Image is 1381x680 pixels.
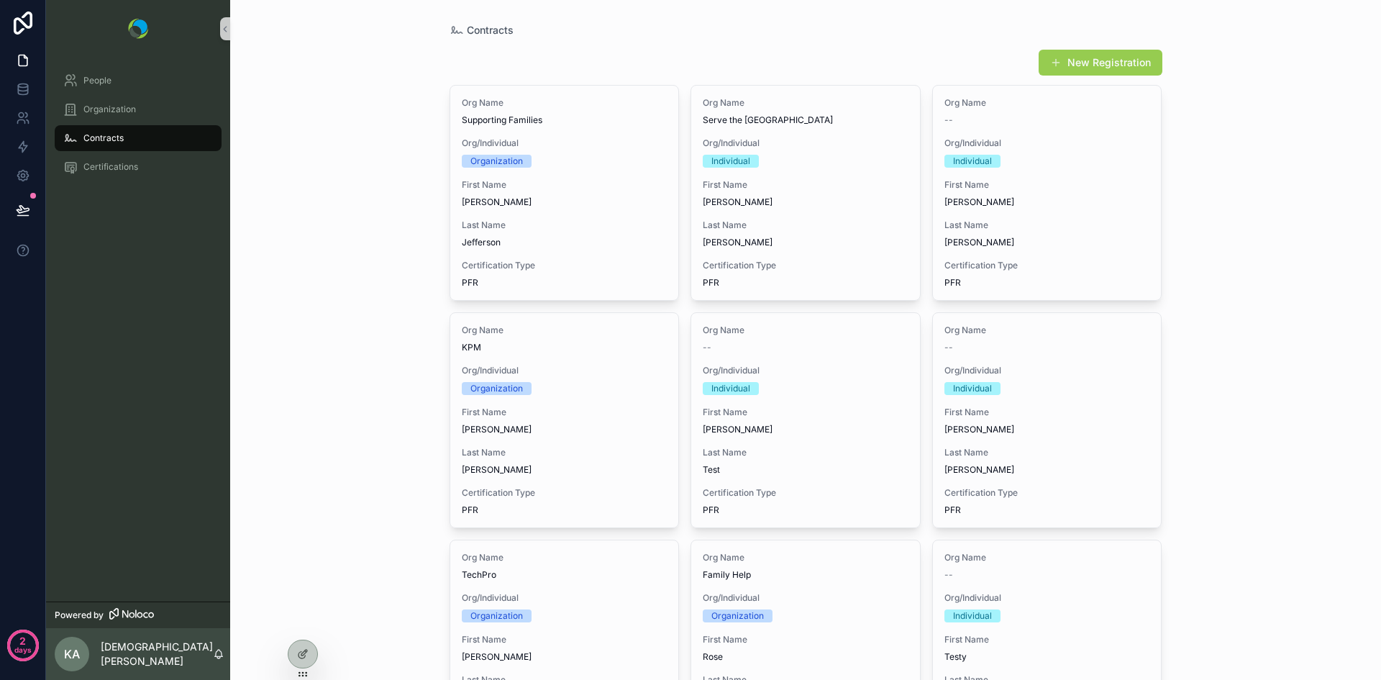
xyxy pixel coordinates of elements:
[932,85,1162,301] a: Org Name--Org/IndividualIndividualFirst Name[PERSON_NAME]Last Name[PERSON_NAME]Certification TypePFR
[944,651,1150,663] span: Testy
[46,602,230,628] a: Powered by
[944,464,1150,476] span: [PERSON_NAME]
[450,85,680,301] a: Org NameSupporting FamiliesOrg/IndividualOrganizationFirst Name[PERSON_NAME]Last NameJeffersonCer...
[690,312,921,528] a: Org Name--Org/IndividualIndividualFirst Name[PERSON_NAME]Last NameTestCertification TypePFR
[467,23,514,37] span: Contracts
[703,179,908,191] span: First Name
[944,424,1150,435] span: [PERSON_NAME]
[19,634,26,648] p: 2
[703,237,908,248] span: [PERSON_NAME]
[462,325,667,336] span: Org Name
[462,464,667,476] span: [PERSON_NAME]
[470,382,523,395] div: Organization
[703,260,908,271] span: Certification Type
[944,447,1150,458] span: Last Name
[944,487,1150,499] span: Certification Type
[462,260,667,271] span: Certification Type
[462,487,667,499] span: Certification Type
[462,552,667,563] span: Org Name
[46,58,230,199] div: scrollable content
[55,609,104,621] span: Powered by
[944,219,1150,231] span: Last Name
[703,651,908,663] span: Rose
[462,424,667,435] span: [PERSON_NAME]
[462,504,478,516] span: PFR
[944,325,1150,336] span: Org Name
[711,609,764,622] div: Organization
[462,114,667,126] span: Supporting Families
[944,365,1150,376] span: Org/Individual
[953,382,992,395] div: Individual
[64,645,80,663] span: KA
[703,97,908,109] span: Org Name
[462,569,667,581] span: TechPro
[462,137,667,149] span: Org/Individual
[703,424,908,435] span: [PERSON_NAME]
[703,325,908,336] span: Org Name
[462,219,667,231] span: Last Name
[953,609,992,622] div: Individual
[703,219,908,231] span: Last Name
[462,277,478,289] span: PFR
[944,504,961,516] span: PFR
[944,260,1150,271] span: Certification Type
[470,609,523,622] div: Organization
[462,407,667,418] span: First Name
[83,161,138,173] span: Certifications
[462,365,667,376] span: Org/Individual
[462,97,667,109] span: Org Name
[711,382,750,395] div: Individual
[450,23,514,37] a: Contracts
[703,137,908,149] span: Org/Individual
[55,96,222,122] a: Organization
[944,237,1150,248] span: [PERSON_NAME]
[83,132,124,144] span: Contracts
[470,155,523,168] div: Organization
[703,569,908,581] span: Family Help
[944,407,1150,418] span: First Name
[55,68,222,94] a: People
[944,277,961,289] span: PFR
[14,640,32,660] p: days
[462,342,667,353] span: KPM
[450,312,680,528] a: Org NameKPMOrg/IndividualOrganizationFirst Name[PERSON_NAME]Last Name[PERSON_NAME]Certification T...
[711,155,750,168] div: Individual
[703,407,908,418] span: First Name
[703,342,711,353] span: --
[462,447,667,458] span: Last Name
[83,75,111,86] span: People
[944,137,1150,149] span: Org/Individual
[703,634,908,645] span: First Name
[55,125,222,151] a: Contracts
[83,104,136,115] span: Organization
[932,312,1162,528] a: Org Name--Org/IndividualIndividualFirst Name[PERSON_NAME]Last Name[PERSON_NAME]Certification TypePFR
[703,114,908,126] span: Serve the [GEOGRAPHIC_DATA]
[703,464,908,476] span: Test
[944,552,1150,563] span: Org Name
[703,277,719,289] span: PFR
[101,640,213,668] p: [DEMOGRAPHIC_DATA][PERSON_NAME]
[953,155,992,168] div: Individual
[944,196,1150,208] span: [PERSON_NAME]
[703,504,719,516] span: PFR
[462,179,667,191] span: First Name
[703,592,908,604] span: Org/Individual
[944,179,1150,191] span: First Name
[944,634,1150,645] span: First Name
[703,552,908,563] span: Org Name
[703,487,908,499] span: Certification Type
[1039,50,1162,76] button: New Registration
[944,97,1150,109] span: Org Name
[462,634,667,645] span: First Name
[944,342,953,353] span: --
[703,365,908,376] span: Org/Individual
[703,447,908,458] span: Last Name
[462,651,667,663] span: [PERSON_NAME]
[690,85,921,301] a: Org NameServe the [GEOGRAPHIC_DATA]Org/IndividualIndividualFirst Name[PERSON_NAME]Last Name[PERSO...
[703,196,908,208] span: [PERSON_NAME]
[55,154,222,180] a: Certifications
[462,592,667,604] span: Org/Individual
[944,592,1150,604] span: Org/Individual
[462,196,667,208] span: [PERSON_NAME]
